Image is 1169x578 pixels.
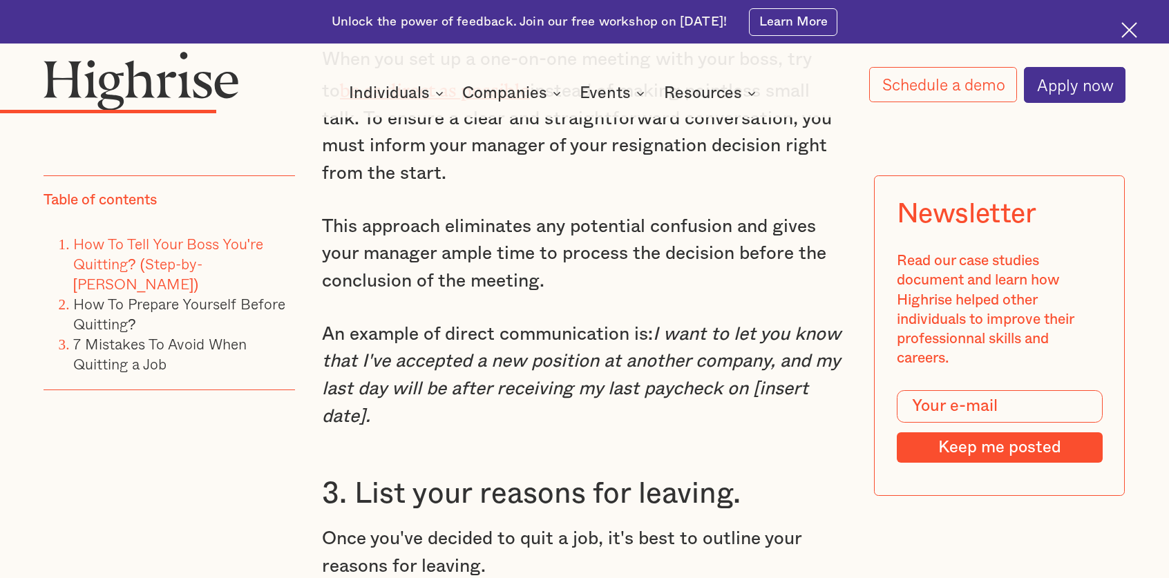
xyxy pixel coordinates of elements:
[322,325,841,425] em: I want to let you know that I've accepted a new position at another company, and my last day will...
[73,292,285,335] a: How To Prepare Yourself Before Quitting?
[322,213,847,296] p: This approach eliminates any potential confusion and gives your manager ample time to process the...
[73,332,247,375] a: 7 Mistakes To Avoid When Quitting a Job
[322,321,847,431] p: An example of direct communication is:
[869,67,1016,102] a: Schedule a demo
[749,8,837,36] a: Learn More
[332,13,728,30] div: Unlock the power of feedback. Join our free workshop on [DATE]!
[462,85,547,102] div: Companies
[897,432,1103,463] input: Keep me posted
[73,231,263,294] a: How To Tell Your Boss You're Quitting? (Step-by-[PERSON_NAME])
[44,51,239,110] img: Highrise logo
[349,85,430,102] div: Individuals
[664,85,742,102] div: Resources
[1024,67,1125,103] a: Apply now
[580,85,649,102] div: Events
[897,198,1036,230] div: Newsletter
[897,251,1103,368] div: Read our case studies document and learn how Highrise helped other individuals to improve their p...
[349,85,448,102] div: Individuals
[462,85,565,102] div: Companies
[897,390,1103,463] form: Modal Form
[580,85,631,102] div: Events
[1121,22,1137,38] img: Cross icon
[897,390,1103,423] input: Your e-mail
[322,476,847,512] h3: 3. List your reasons for leaving.
[44,191,157,210] div: Table of contents
[664,85,760,102] div: Resources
